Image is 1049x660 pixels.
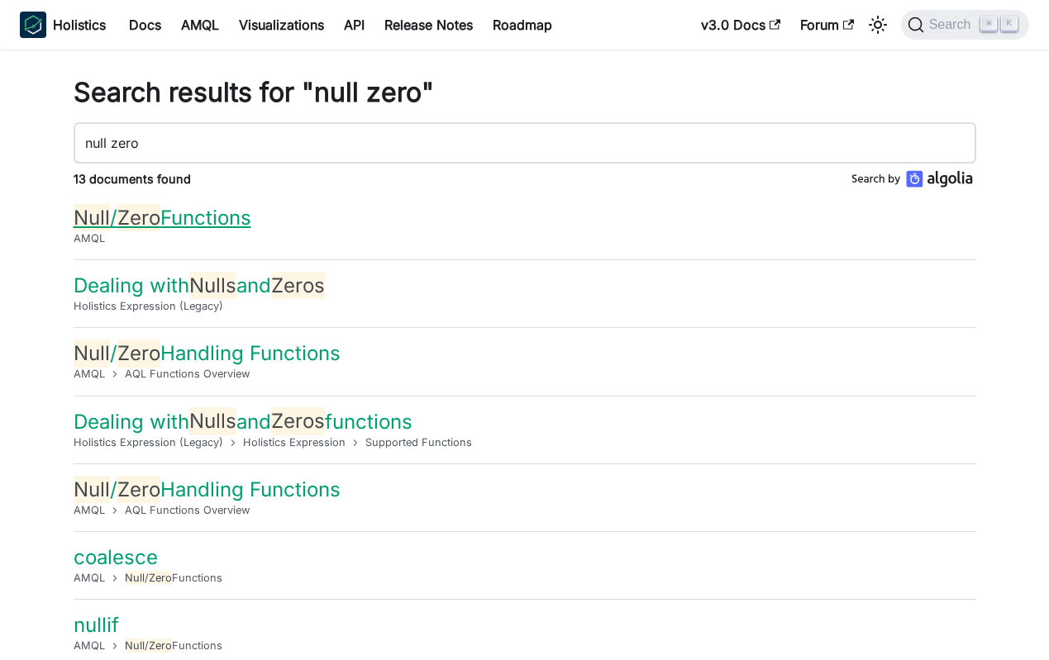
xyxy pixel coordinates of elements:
a: HolisticsHolistics [20,12,106,38]
span: Nulls [189,272,236,299]
button: Switch between dark and light mode (currently light mode) [865,12,891,38]
kbd: K [1001,17,1018,31]
li: / Functions [125,570,222,586]
span: Zero [117,476,160,503]
a: Roadmap [483,12,562,38]
a: Dealing withNullsandZerosfunctions​ [74,407,412,434]
li: AMQL [74,230,105,246]
button: Search (Command+K) [901,10,1029,40]
a: API [334,12,374,38]
a: Null/ZeroHandling Functions [74,476,341,503]
span: Zeros [271,407,325,434]
kbd: ⌘ [980,17,997,31]
a: nullif​ [74,613,119,637]
span: Zeros [271,272,325,299]
li: AMQL [74,638,125,653]
nav: breadcrumbs [74,570,976,586]
li: AMQL [74,570,125,586]
li: / Functions [125,638,222,653]
span: Zero [117,204,160,231]
li: AQL Functions Overview [125,502,250,518]
nav: breadcrumbs [74,298,976,314]
b: Holistics [53,15,106,35]
li: AMQL [74,366,125,382]
li: AQL Functions Overview [125,366,250,382]
a: Null/ZeroHandling Functions​ [74,339,341,367]
a: Dealing withNullsandZeros [74,272,325,299]
nav: breadcrumbs [74,638,976,653]
li: Holistics Expression (Legacy) [74,434,243,450]
h1: Search results for "null zero" [74,76,976,109]
nav: breadcrumbs [74,434,976,450]
span: Null [74,476,110,503]
a: Release Notes [374,12,483,38]
li: Holistics Expression (Legacy) [74,298,223,314]
a: coalesce​ [74,545,158,569]
span: Null [74,339,110,367]
span: Null [125,571,145,585]
nav: breadcrumbs [74,366,976,382]
input: Search [74,122,976,164]
nav: breadcrumbs [74,230,976,246]
li: Supported Functions​ [365,434,472,450]
div: 13 documents found [54,170,682,192]
a: AMQL [171,12,229,38]
img: Holistics [20,12,46,38]
a: Docs [119,12,171,38]
span: Search [924,17,981,32]
span: Zero [149,571,172,585]
nav: breadcrumbs [74,502,976,518]
li: AMQL [74,502,125,518]
li: Holistics Expression [243,434,365,450]
a: Search by Algolia [851,174,975,191]
a: Null/ZeroFunctions [74,204,251,231]
span: Null [74,204,110,231]
span: Null [125,639,145,653]
span: Nulls [189,407,236,434]
span: Zero [117,339,160,367]
a: Forum [790,12,864,38]
span: Zero [149,639,172,653]
a: v3.0 Docs [691,12,790,38]
a: Visualizations [229,12,334,38]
